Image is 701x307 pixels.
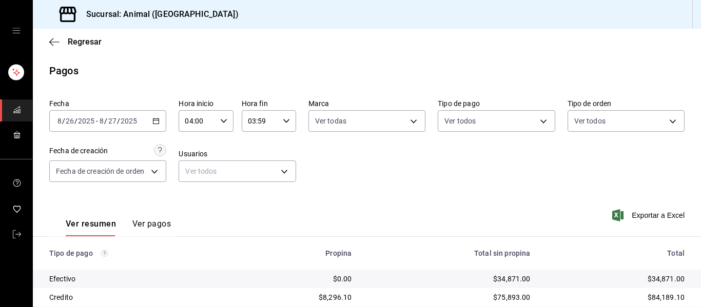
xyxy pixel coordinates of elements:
[77,117,95,125] input: ----
[68,37,102,47] span: Regresar
[49,274,230,284] div: Efectivo
[179,160,296,182] div: Ver todos
[108,117,117,125] input: --
[49,292,230,302] div: Credito
[368,249,530,257] div: Total sin propina
[49,100,166,107] label: Fecha
[614,209,685,221] button: Exportar a Excel
[308,100,425,107] label: Marca
[49,37,102,47] button: Regresar
[56,166,144,176] span: Fecha de creación de orden
[49,146,108,156] div: Fecha de creación
[74,117,77,125] span: /
[12,27,21,35] button: open drawer
[242,100,296,107] label: Hora fin
[132,219,171,236] button: Ver pagos
[179,150,296,157] label: Usuarios
[179,100,233,107] label: Hora inicio
[368,292,530,302] div: $75,893.00
[62,117,65,125] span: /
[547,292,685,302] div: $84,189.10
[444,116,476,126] span: Ver todos
[568,100,685,107] label: Tipo de orden
[547,274,685,284] div: $34,871.00
[49,63,79,78] div: Pagos
[120,117,138,125] input: ----
[99,117,104,125] input: --
[117,117,120,125] span: /
[574,116,606,126] span: Ver todos
[438,100,555,107] label: Tipo de pago
[246,292,352,302] div: $8,296.10
[49,249,230,257] div: Tipo de pago
[101,250,108,257] svg: Los pagos realizados con Pay y otras terminales son montos brutos.
[65,117,74,125] input: --
[246,249,352,257] div: Propina
[246,274,352,284] div: $0.00
[66,219,116,236] button: Ver resumen
[368,274,530,284] div: $34,871.00
[66,219,171,236] div: navigation tabs
[78,8,239,21] h3: Sucursal: Animal ([GEOGRAPHIC_DATA])
[104,117,107,125] span: /
[96,117,98,125] span: -
[547,249,685,257] div: Total
[315,116,346,126] span: Ver todas
[57,117,62,125] input: --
